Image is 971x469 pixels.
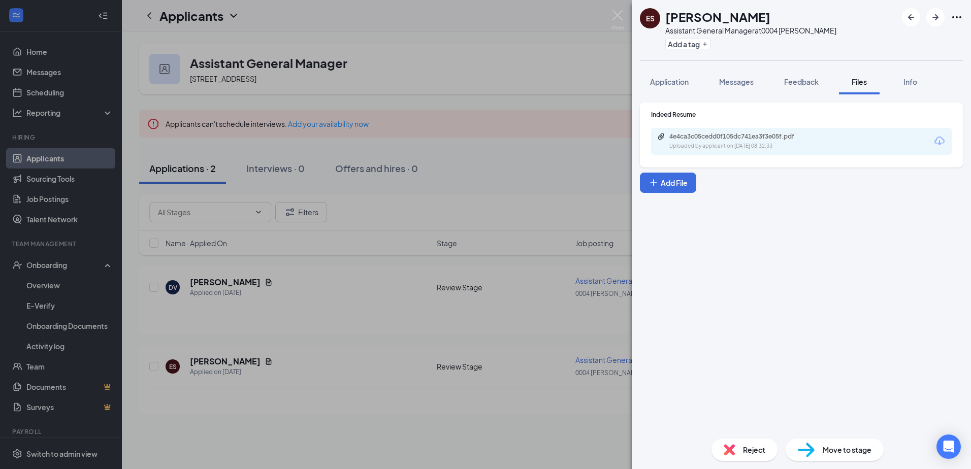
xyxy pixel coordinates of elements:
span: Messages [719,77,754,86]
svg: ArrowLeftNew [905,11,917,23]
button: PlusAdd a tag [665,39,710,49]
svg: ArrowRight [929,11,942,23]
div: Assistant General Manager at 0004 [PERSON_NAME] [665,25,836,36]
svg: Plus [702,41,708,47]
button: ArrowLeftNew [902,8,920,26]
span: Info [903,77,917,86]
span: Move to stage [823,444,871,455]
div: Uploaded by applicant on [DATE] 08:32:33 [669,142,822,150]
svg: Ellipses [951,11,963,23]
a: Paperclip4e4ca3c05cedd0f105dc741ea3f3e05f.pdfUploaded by applicant on [DATE] 08:32:33 [657,132,822,150]
svg: Paperclip [657,132,665,141]
div: ES [646,13,655,23]
div: Open Intercom Messenger [936,434,961,459]
div: Indeed Resume [651,110,952,119]
div: 4e4ca3c05cedd0f105dc741ea3f3e05f.pdf [669,132,812,141]
h1: [PERSON_NAME] [665,8,770,25]
button: Add FilePlus [640,173,696,193]
button: ArrowRight [926,8,945,26]
svg: Download [933,135,946,147]
span: Application [650,77,689,86]
span: Reject [743,444,765,455]
span: Files [852,77,867,86]
span: Feedback [784,77,819,86]
svg: Plus [649,178,659,188]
